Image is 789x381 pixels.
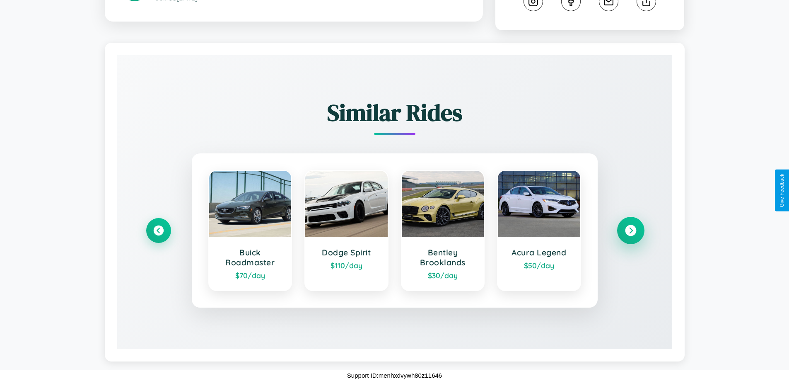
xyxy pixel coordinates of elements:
h3: Buick Roadmaster [217,248,283,267]
div: $ 30 /day [410,271,476,280]
p: Support ID: menhxdvywh80z11646 [347,370,442,381]
a: Bentley Brooklands$30/day [401,170,485,291]
h2: Similar Rides [146,97,643,129]
h3: Acura Legend [506,248,572,257]
div: $ 110 /day [314,261,379,270]
a: Dodge Spirit$110/day [304,170,388,291]
h3: Bentley Brooklands [410,248,476,267]
div: $ 50 /day [506,261,572,270]
div: $ 70 /day [217,271,283,280]
a: Buick Roadmaster$70/day [208,170,292,291]
a: Acura Legend$50/day [497,170,581,291]
div: Give Feedback [779,174,785,207]
h3: Dodge Spirit [314,248,379,257]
